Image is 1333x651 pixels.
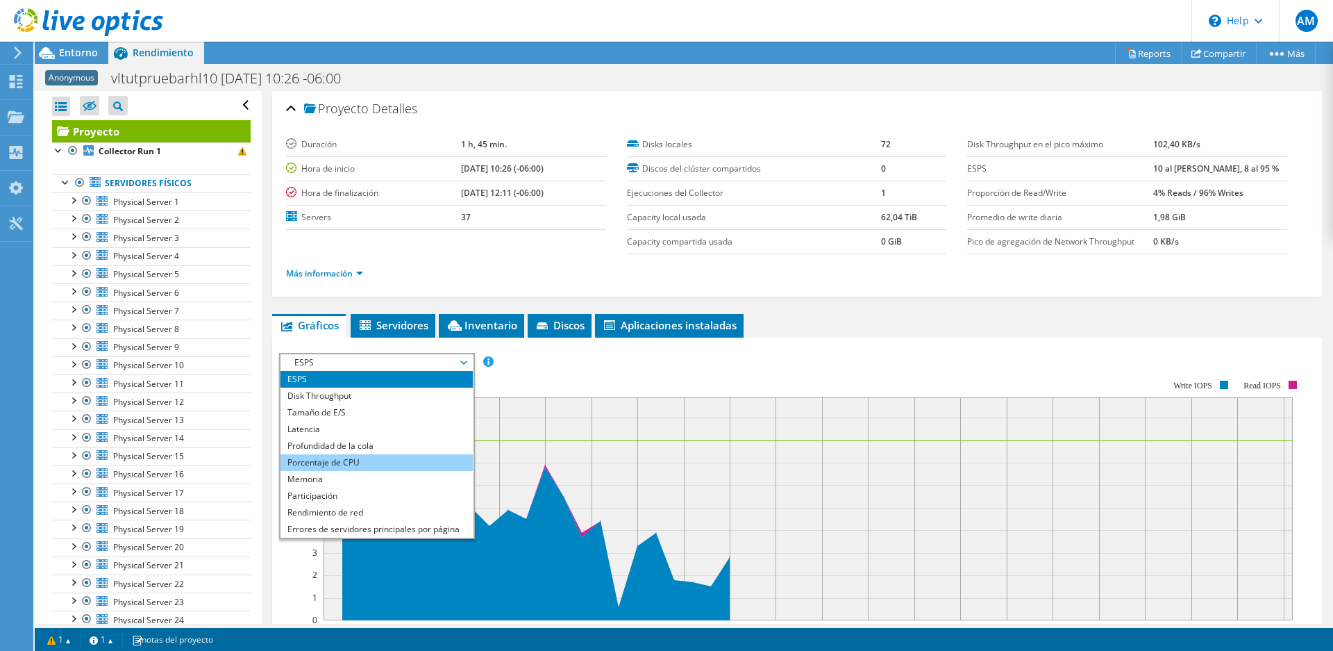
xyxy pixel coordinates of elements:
a: Proyecto [52,120,251,142]
label: Hora de finalización [286,186,460,200]
li: Tamaño de E/S [280,404,473,421]
span: Physical Server 8 [113,323,179,335]
b: 10 al [PERSON_NAME], 8 al 95 % [1153,163,1279,174]
label: Disk Throughput en el pico máximo [967,138,1153,151]
span: Physical Server 2 [113,214,179,226]
li: Errores de servidores principales por página [280,521,473,538]
a: Physical Server 3 [52,229,251,247]
b: Collector Run 1 [99,145,161,157]
text: Write IOPS [1173,381,1212,390]
li: Profundidad de la cola [280,438,473,454]
a: Physical Server 17 [52,484,251,502]
a: Physical Server 24 [52,611,251,629]
a: Physical Server 14 [52,429,251,447]
span: Physical Server 7 [113,305,179,317]
a: 1 [37,631,81,648]
span: AM [1296,10,1318,32]
span: Physical Server 3 [113,232,179,244]
label: Servers [286,211,460,224]
li: Latencia [280,421,473,438]
a: Physical Server 23 [52,593,251,611]
a: Physical Server 2 [52,211,251,229]
label: Capacity compartida usada [627,235,882,249]
span: Physical Server 4 [113,250,179,262]
span: Physical Server 12 [113,396,184,408]
li: Porcentaje de CPU [280,454,473,471]
a: notas del proyecto [122,631,223,648]
a: Physical Server 9 [52,338,251,356]
span: Discos [535,318,585,332]
label: Proporción de Read/Write [967,186,1153,200]
a: Physical Server 7 [52,302,251,320]
label: Discos del clúster compartidos [627,162,882,176]
b: 62,04 TiB [881,211,917,223]
span: Physical Server 24 [113,614,184,626]
li: Disk Throughput [280,388,473,404]
a: Physical Server 8 [52,320,251,338]
a: Compartir [1181,42,1257,64]
span: Physical Server 9 [113,341,179,353]
text: 2 [312,569,317,581]
span: Entorno [59,46,98,59]
text: 1 [312,592,317,604]
a: Physical Server 11 [52,374,251,393]
span: Anonymous [45,70,98,85]
svg: \n [1209,15,1221,27]
a: Physical Server 16 [52,465,251,484]
a: Physical Server 5 [52,265,251,283]
b: 0 [881,163,886,174]
label: Ejecuciones del Collector [627,186,882,200]
span: Physical Server 16 [113,468,184,480]
text: 3 [312,547,317,559]
span: Physical Server 15 [113,450,184,462]
span: ESPS [287,354,466,371]
span: Physical Server 5 [113,268,179,280]
a: Physical Server 12 [52,393,251,411]
a: Collector Run 1 [52,142,251,160]
span: Physical Server 1 [113,196,179,208]
span: Physical Server 17 [113,487,184,499]
b: 102,40 KB/s [1153,138,1200,150]
text: Read IOPS [1244,381,1282,390]
span: Servidores [358,318,428,332]
text: 0 [312,614,317,626]
a: Physical Server 10 [52,356,251,374]
span: Physical Server 18 [113,505,184,517]
b: 37 [461,211,471,223]
b: 0 GiB [881,236,902,247]
label: Capacity local usada [627,211,882,224]
a: Servidores físicos [52,174,251,192]
span: Physical Server 6 [113,287,179,299]
label: Promedio de write diaria [967,211,1153,224]
span: Physical Server 23 [113,596,184,608]
span: Physical Server 20 [113,541,184,553]
b: 72 [881,138,891,150]
span: Physical Server 14 [113,432,184,444]
a: Physical Server 20 [52,538,251,557]
span: Physical Server 19 [113,523,184,535]
a: Physical Server 21 [52,557,251,575]
a: Physical Server 19 [52,520,251,538]
li: Rendimiento de red [280,504,473,521]
a: Physical Server 13 [52,411,251,429]
label: Duración [286,138,460,151]
span: Physical Server 22 [113,578,184,590]
li: ESPS [280,371,473,388]
span: Gráficos [279,318,339,332]
b: [DATE] 12:11 (-06:00) [461,187,544,199]
span: Physical Server 21 [113,559,184,571]
h1: vltutpruebarhl10 [DATE] 10:26 -06:00 [105,71,362,86]
li: Participación [280,488,473,504]
span: Rendimiento [133,46,194,59]
b: [DATE] 10:26 (-06:00) [461,163,544,174]
a: Physical Server 18 [52,502,251,520]
span: Physical Server 10 [113,359,184,371]
span: Proyecto [304,102,369,116]
label: Hora de inicio [286,162,460,176]
span: Physical Server 11 [113,378,184,390]
label: Pico de agregación de Network Throughput [967,235,1153,249]
span: Inventario [446,318,517,332]
a: Reports [1115,42,1182,64]
label: Disks locales [627,138,882,151]
span: Detalles [372,100,417,117]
